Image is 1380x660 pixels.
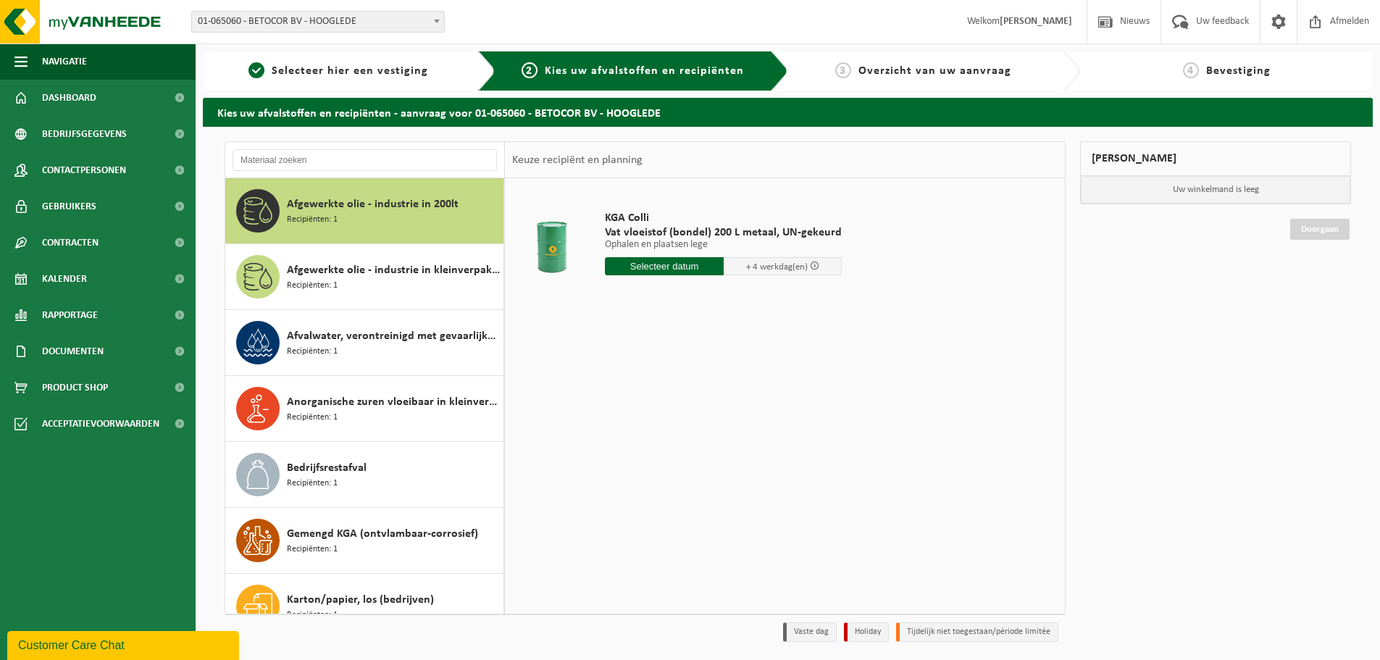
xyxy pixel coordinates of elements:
[896,622,1058,642] li: Tijdelijk niet toegestaan/période limitée
[42,369,108,406] span: Product Shop
[1183,62,1199,78] span: 4
[1080,141,1351,176] div: [PERSON_NAME]
[225,508,504,574] button: Gemengd KGA (ontvlambaar-corrosief) Recipiënten: 1
[203,98,1373,126] h2: Kies uw afvalstoffen en recipiënten - aanvraag voor 01-065060 - BETOCOR BV - HOOGLEDE
[42,261,87,297] span: Kalender
[1000,16,1072,27] strong: [PERSON_NAME]
[42,80,96,116] span: Dashboard
[287,525,478,543] span: Gemengd KGA (ontvlambaar-corrosief)
[287,262,500,279] span: Afgewerkte olie - industrie in kleinverpakking
[1290,219,1350,240] a: Doorgaan
[225,178,504,244] button: Afgewerkte olie - industrie in 200lt Recipiënten: 1
[225,574,504,640] button: Karton/papier, los (bedrijven) Recipiënten: 1
[287,477,338,490] span: Recipiënten: 1
[225,442,504,508] button: Bedrijfsrestafval Recipiënten: 1
[522,62,538,78] span: 2
[545,65,744,77] span: Kies uw afvalstoffen en recipiënten
[233,149,497,171] input: Materiaal zoeken
[505,142,650,178] div: Keuze recipiënt en planning
[287,345,338,359] span: Recipiënten: 1
[605,225,842,240] span: Vat vloeistof (bondel) 200 L metaal, UN-gekeurd
[42,297,98,333] span: Rapportage
[272,65,428,77] span: Selecteer hier een vestiging
[42,406,159,442] span: Acceptatievoorwaarden
[605,240,842,250] p: Ophalen en plaatsen lege
[287,411,338,425] span: Recipiënten: 1
[1206,65,1271,77] span: Bevestiging
[42,116,127,152] span: Bedrijfsgegevens
[225,310,504,376] button: Afvalwater, verontreinigd met gevaarlijke producten Recipiënten: 1
[248,62,264,78] span: 1
[287,393,500,411] span: Anorganische zuren vloeibaar in kleinverpakking
[287,543,338,556] span: Recipiënten: 1
[287,591,434,609] span: Karton/papier, los (bedrijven)
[783,622,837,642] li: Vaste dag
[844,622,889,642] li: Holiday
[287,327,500,345] span: Afvalwater, verontreinigd met gevaarlijke producten
[1081,176,1350,204] p: Uw winkelmand is leeg
[42,188,96,225] span: Gebruikers
[287,609,338,622] span: Recipiënten: 1
[287,196,459,213] span: Afgewerkte olie - industrie in 200lt
[858,65,1011,77] span: Overzicht van uw aanvraag
[605,211,842,225] span: KGA Colli
[605,257,724,275] input: Selecteer datum
[42,225,99,261] span: Contracten
[746,262,808,272] span: + 4 werkdag(en)
[225,244,504,310] button: Afgewerkte olie - industrie in kleinverpakking Recipiënten: 1
[42,333,104,369] span: Documenten
[42,43,87,80] span: Navigatie
[225,376,504,442] button: Anorganische zuren vloeibaar in kleinverpakking Recipiënten: 1
[191,11,445,33] span: 01-065060 - BETOCOR BV - HOOGLEDE
[835,62,851,78] span: 3
[42,152,126,188] span: Contactpersonen
[287,459,367,477] span: Bedrijfsrestafval
[287,279,338,293] span: Recipiënten: 1
[192,12,444,32] span: 01-065060 - BETOCOR BV - HOOGLEDE
[287,213,338,227] span: Recipiënten: 1
[7,628,242,660] iframe: chat widget
[210,62,467,80] a: 1Selecteer hier een vestiging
